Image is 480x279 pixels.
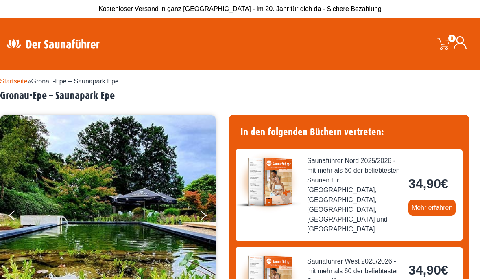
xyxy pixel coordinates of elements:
[408,200,456,216] a: Mehr erfahren
[236,149,301,215] img: der-saunafuehrer-2025-nord.jpg
[448,35,456,42] span: 0
[408,176,448,191] bdi: 34,90
[441,263,448,277] span: €
[307,156,402,234] span: Saunaführer Nord 2025/2026 - mit mehr als 60 der beliebtesten Saunen für [GEOGRAPHIC_DATA], [GEOG...
[31,78,119,85] span: Gronau-Epe – Saunapark Epe
[441,176,448,191] span: €
[9,207,29,227] button: Previous
[236,121,463,143] h4: In den folgenden Büchern vertreten:
[199,207,219,227] button: Next
[408,263,448,277] bdi: 34,90
[98,5,382,12] span: Kostenloser Versand in ganz [GEOGRAPHIC_DATA] - im 20. Jahr für dich da - Sichere Bezahlung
